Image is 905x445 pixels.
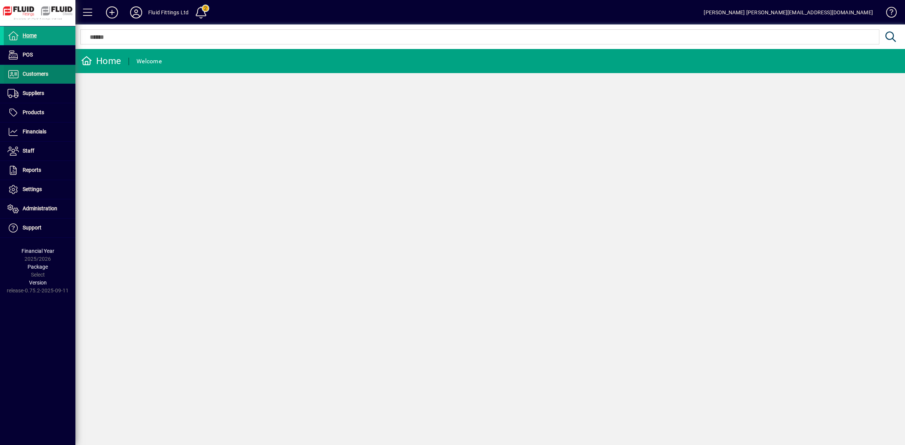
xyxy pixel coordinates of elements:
[23,90,44,96] span: Suppliers
[23,52,33,58] span: POS
[4,199,75,218] a: Administration
[23,225,41,231] span: Support
[4,122,75,141] a: Financials
[704,6,873,18] div: [PERSON_NAME] [PERSON_NAME][EMAIL_ADDRESS][DOMAIN_NAME]
[23,128,46,135] span: Financials
[23,71,48,77] span: Customers
[4,46,75,64] a: POS
[23,148,34,154] span: Staff
[137,55,162,67] div: Welcome
[124,6,148,19] button: Profile
[100,6,124,19] button: Add
[23,32,37,38] span: Home
[4,142,75,161] a: Staff
[23,205,57,211] span: Administration
[23,167,41,173] span: Reports
[4,219,75,237] a: Support
[28,264,48,270] span: Package
[29,280,47,286] span: Version
[4,65,75,84] a: Customers
[21,248,54,254] span: Financial Year
[4,161,75,180] a: Reports
[148,6,189,18] div: Fluid Fittings Ltd
[4,103,75,122] a: Products
[880,2,896,26] a: Knowledge Base
[23,109,44,115] span: Products
[81,55,121,67] div: Home
[4,180,75,199] a: Settings
[4,84,75,103] a: Suppliers
[23,186,42,192] span: Settings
